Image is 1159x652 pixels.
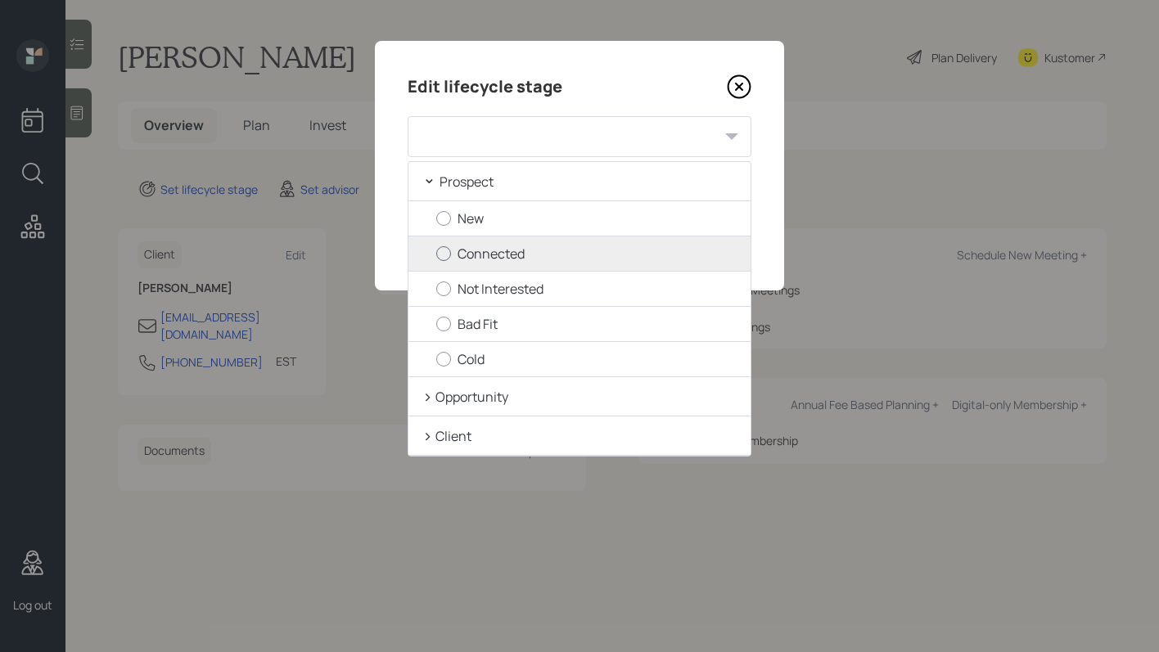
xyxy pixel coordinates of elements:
div: Opportunity [408,377,751,416]
div: > [422,425,432,447]
div: > [422,385,432,407]
div: Client [408,416,751,456]
div: Prospect [408,162,751,201]
label: New [436,209,737,227]
label: Connected [436,245,737,263]
h4: Edit lifecycle stage [408,74,562,100]
div: ⌄ [422,166,436,188]
label: Not Interested [436,280,737,298]
label: Bad Fit [436,315,737,333]
label: Cold [436,350,737,368]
